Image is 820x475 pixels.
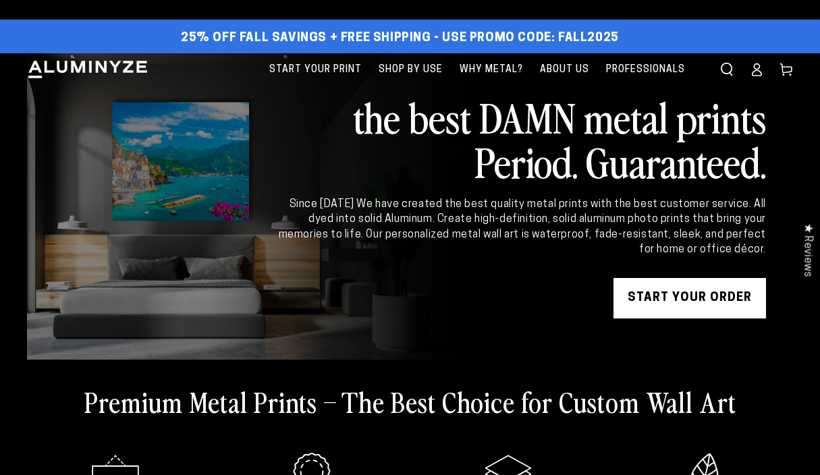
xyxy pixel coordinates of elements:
div: Click to open Judge.me floating reviews tab [794,213,820,287]
img: Aluminyze [27,59,148,80]
h2: Premium Metal Prints – The Best Choice for Custom Wall Art [84,384,736,419]
a: START YOUR Order [613,278,766,318]
summary: Search our site [712,55,742,84]
a: Professionals [599,53,692,86]
a: Why Metal? [453,53,530,86]
a: Start Your Print [263,53,368,86]
span: About Us [540,61,589,78]
a: About Us [533,53,596,86]
span: Professionals [606,61,685,78]
span: Start Your Print [269,61,362,78]
h2: the best DAMN metal prints Period. Guaranteed. [276,94,766,184]
span: 25% off FALL Savings + Free Shipping - Use Promo Code: FALL2025 [181,31,619,46]
span: Shop By Use [379,61,443,78]
a: Shop By Use [372,53,449,86]
span: Why Metal? [460,61,523,78]
div: Since [DATE] We have created the best quality metal prints with the best customer service. All dy... [276,197,766,258]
